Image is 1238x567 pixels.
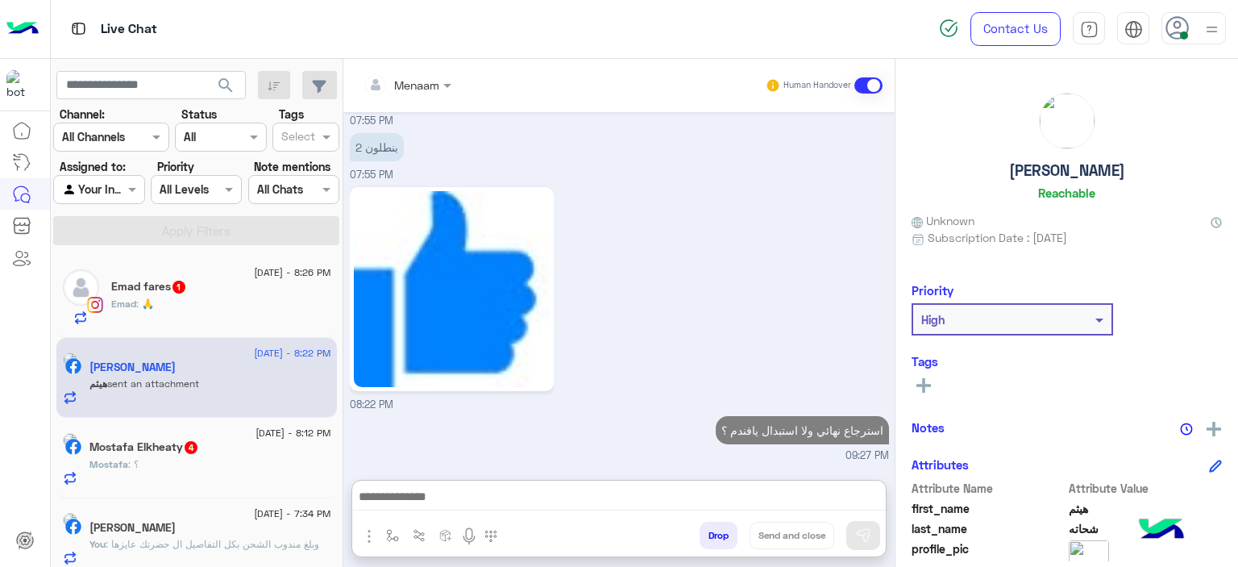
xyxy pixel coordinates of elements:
img: make a call [484,530,497,543]
img: send attachment [359,527,379,546]
img: hulul-logo.png [1133,502,1190,559]
span: Mostafa [89,458,128,470]
img: send message [855,527,871,544]
img: Instagram [87,297,103,313]
span: Subscription Date : [DATE] [928,229,1067,246]
button: search [206,71,246,106]
img: notes [1180,423,1193,436]
button: Send and close [750,522,834,549]
a: tab [1073,12,1105,46]
img: Facebook [65,358,81,374]
label: Channel: [60,106,105,123]
label: Assigned to: [60,158,126,175]
p: 11/8/2025, 7:55 PM [350,133,404,161]
span: last_name [912,520,1066,537]
img: picture [1040,94,1095,148]
img: profile [1202,19,1222,40]
img: picture [63,433,77,448]
label: Tags [279,106,304,123]
img: Logo [6,12,39,46]
span: هيثم [1069,500,1223,517]
span: [DATE] - 8:12 PM [255,426,330,440]
h5: Emad fares [111,280,187,294]
span: You [89,538,106,550]
img: create order [439,529,452,542]
span: 4 [185,441,197,454]
label: Status [181,106,217,123]
span: [DATE] - 7:34 PM [254,507,330,521]
h5: Abdo Elfahl [89,521,176,535]
img: 39178562_1505197616293642_5411344281094848512_n.png [354,191,550,387]
span: 🙏 [136,298,154,310]
h5: هيثم شحاته [89,361,176,374]
span: Attribute Value [1069,480,1223,497]
p: Live Chat [101,19,157,40]
span: 07:55 PM [350,169,393,181]
span: 09:27 PM [845,448,889,464]
span: وبلغ مندوب الشحن بكل التفاصيل ال حضرتك عايزها [106,538,319,550]
small: Human Handover [783,79,851,92]
span: sent an attachment [107,377,199,390]
img: 713415422032625 [6,70,35,99]
span: شحاته [1069,520,1223,537]
a: Contact Us [970,12,1061,46]
img: select flow [386,529,399,542]
img: send voice note [459,527,479,546]
span: [DATE] - 8:26 PM [254,265,330,280]
span: [DATE] - 8:22 PM [254,346,330,361]
img: Facebook [65,519,81,535]
h6: Reachable [1038,186,1095,200]
span: first_name [912,500,1066,517]
label: Note mentions [254,158,330,175]
h6: Attributes [912,457,969,472]
button: Trigger scenario [406,522,433,548]
img: defaultAdmin.png [63,269,99,306]
span: 07:55 PM [350,115,393,127]
span: Unknown [912,212,974,229]
button: create order [433,522,459,548]
div: Select [279,127,315,148]
h5: [PERSON_NAME] [1009,161,1125,180]
button: select flow [380,522,406,548]
span: Emad [111,298,136,310]
img: picture [63,352,77,367]
h6: Notes [912,420,945,435]
img: Trigger scenario [413,529,426,542]
span: هيثم [89,377,107,390]
h6: Tags [912,354,1222,369]
img: tab [69,19,89,39]
img: picture [63,513,77,527]
span: search [216,76,235,95]
span: Attribute Name [912,480,1066,497]
h5: Mostafa Elkheaty [89,440,199,454]
span: 08:22 PM [350,398,393,411]
img: Facebook [65,439,81,455]
img: tab [1124,20,1143,39]
img: tab [1080,20,1099,39]
span: ؟ [128,458,139,470]
img: add [1207,422,1221,436]
img: spinner [939,19,958,38]
h6: Priority [912,283,953,298]
span: 1 [172,281,185,294]
p: 11/8/2025, 9:27 PM [716,416,889,444]
button: Drop [700,522,737,549]
button: Apply Filters [53,216,339,245]
label: Priority [157,158,194,175]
